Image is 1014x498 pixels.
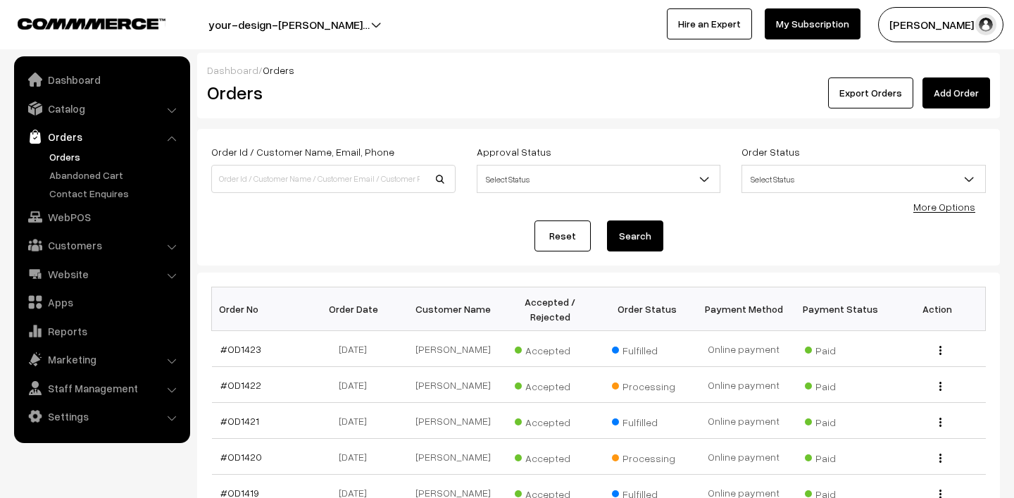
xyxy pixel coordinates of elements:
a: My Subscription [765,8,860,39]
a: Catalog [18,96,185,121]
a: #OD1423 [220,343,261,355]
td: [PERSON_NAME] [405,367,501,403]
a: Contact Enquires [46,186,185,201]
img: Menu [939,454,941,463]
span: Accepted [515,447,585,466]
a: COMMMERCE [18,14,141,31]
img: user [975,14,996,35]
label: Order Id / Customer Name, Email, Phone [211,144,394,159]
a: #OD1420 [220,451,262,463]
a: Settings [18,404,185,429]
th: Order Date [308,287,405,331]
a: #OD1422 [220,379,261,391]
td: [DATE] [308,331,405,367]
span: Select Status [742,167,985,192]
a: Orders [46,149,185,164]
span: Paid [805,375,875,394]
td: Online payment [695,331,791,367]
td: [DATE] [308,367,405,403]
img: COMMMERCE [18,18,165,29]
span: Accepted [515,375,585,394]
div: / [207,63,990,77]
td: [PERSON_NAME] [405,439,501,475]
th: Action [889,287,985,331]
a: Reports [18,318,185,344]
a: Marketing [18,347,185,372]
button: your-design-[PERSON_NAME]… [159,7,419,42]
span: Paid [805,411,875,430]
button: [PERSON_NAME] N.P [878,7,1003,42]
span: Select Status [477,167,720,192]
a: More Options [913,201,975,213]
a: Staff Management [18,375,185,401]
a: Website [18,261,185,287]
th: Accepted / Rejected [502,287,599,331]
th: Payment Status [792,287,889,331]
a: Abandoned Cart [46,168,185,182]
a: Hire an Expert [667,8,752,39]
td: [DATE] [308,403,405,439]
span: Processing [612,375,682,394]
td: [PERSON_NAME] [405,331,501,367]
button: Search [607,220,663,251]
span: Accepted [515,411,585,430]
a: Add Order [922,77,990,108]
td: [PERSON_NAME] [405,403,501,439]
td: Online payment [695,439,791,475]
td: Online payment [695,367,791,403]
a: #OD1421 [220,415,259,427]
span: Fulfilled [612,411,682,430]
span: Processing [612,447,682,466]
a: Customers [18,232,185,258]
a: Orders [18,124,185,149]
td: Online payment [695,403,791,439]
a: Dashboard [18,67,185,92]
th: Payment Method [695,287,791,331]
th: Order No [212,287,308,331]
th: Customer Name [405,287,501,331]
a: Apps [18,290,185,315]
span: Orders [263,64,294,76]
span: Fulfilled [612,340,682,358]
img: Menu [939,346,941,355]
button: Export Orders [828,77,913,108]
label: Order Status [741,144,800,159]
span: Accepted [515,340,585,358]
span: Paid [805,447,875,466]
span: Select Status [741,165,986,193]
span: Select Status [477,165,721,193]
a: WebPOS [18,204,185,230]
span: Paid [805,340,875,358]
img: Menu [939,418,941,427]
th: Order Status [599,287,695,331]
label: Approval Status [477,144,551,159]
img: Menu [939,382,941,391]
a: Reset [534,220,591,251]
td: [DATE] [308,439,405,475]
h2: Orders [207,82,454,104]
input: Order Id / Customer Name / Customer Email / Customer Phone [211,165,456,193]
a: Dashboard [207,64,258,76]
